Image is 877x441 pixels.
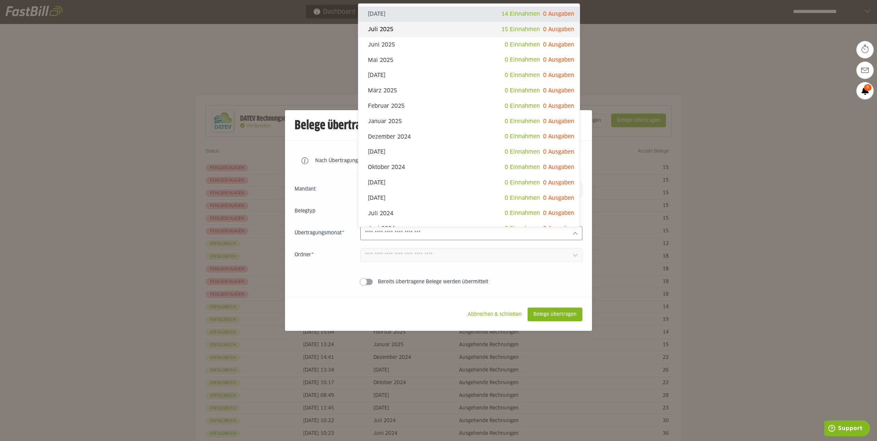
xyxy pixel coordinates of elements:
[505,73,540,78] span: 0 Einnahmen
[543,73,574,78] span: 0 Ausgaben
[505,210,540,216] span: 0 Einnahmen
[358,22,580,37] sl-option: Juli 2025
[505,165,540,170] span: 0 Einnahmen
[543,180,574,185] span: 0 Ausgaben
[543,88,574,93] span: 0 Ausgaben
[505,119,540,124] span: 0 Einnahmen
[543,42,574,48] span: 0 Ausgaben
[358,191,580,206] sl-option: [DATE]
[543,210,574,216] span: 0 Ausgaben
[543,57,574,63] span: 0 Ausgaben
[543,195,574,201] span: 0 Ausgaben
[505,103,540,109] span: 0 Einnahmen
[543,149,574,155] span: 0 Ausgaben
[543,27,574,32] span: 0 Ausgaben
[505,195,540,201] span: 0 Einnahmen
[358,129,580,144] sl-option: Dezember 2024
[505,42,540,48] span: 0 Einnahmen
[358,160,580,175] sl-option: Oktober 2024
[505,134,540,139] span: 0 Einnahmen
[501,27,540,32] span: 15 Einnahmen
[358,206,580,221] sl-option: Juli 2024
[358,83,580,99] sl-option: März 2025
[824,420,870,438] iframe: Öffnet ein Widget, in dem Sie weitere Informationen finden
[505,57,540,63] span: 0 Einnahmen
[358,99,580,114] sl-option: Februar 2025
[501,11,540,17] span: 14 Einnahmen
[505,226,540,231] span: 0 Einnahmen
[528,308,582,321] sl-button: Belege übertragen
[358,221,580,236] sl-option: Juni 2024
[543,226,574,231] span: 0 Ausgaben
[505,180,540,185] span: 0 Einnahmen
[505,88,540,93] span: 0 Einnahmen
[543,103,574,109] span: 0 Ausgaben
[543,11,574,17] span: 0 Ausgaben
[358,52,580,68] sl-option: Mai 2025
[358,144,580,160] sl-option: [DATE]
[358,7,580,22] sl-option: [DATE]
[358,114,580,129] sl-option: Januar 2025
[358,37,580,53] sl-option: Juni 2025
[462,308,528,321] sl-button: Abbrechen & schließen
[856,82,874,99] a: 6
[543,134,574,139] span: 0 Ausgaben
[505,149,540,155] span: 0 Einnahmen
[358,68,580,83] sl-option: [DATE]
[864,84,872,91] span: 6
[295,278,582,285] sl-switch: Bereits übertragene Belege werden übermittelt
[358,175,580,191] sl-option: [DATE]
[543,119,574,124] span: 0 Ausgaben
[543,165,574,170] span: 0 Ausgaben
